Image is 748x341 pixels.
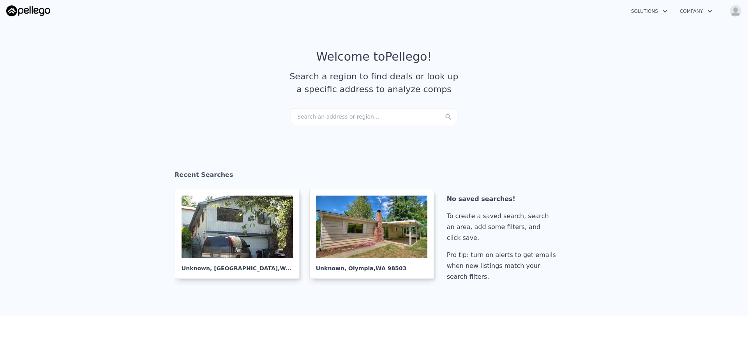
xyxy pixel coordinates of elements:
img: avatar [729,5,742,17]
span: , WA 98503 [374,265,407,271]
div: To create a saved search, search an area, add some filters, and click save. [447,211,559,243]
button: Company [674,4,718,18]
div: Unknown , [GEOGRAPHIC_DATA] [182,258,293,272]
div: No saved searches! [447,194,559,205]
span: , WA 98108 [278,265,311,271]
div: Welcome to Pellego ! [316,50,432,64]
img: Pellego [6,5,50,16]
div: Unknown , Olympia [316,258,427,272]
a: Unknown, [GEOGRAPHIC_DATA],WA 98108 [175,189,306,279]
a: Unknown, Olympia,WA 98503 [309,189,440,279]
div: Pro tip: turn on alerts to get emails when new listings match your search filters. [447,250,559,282]
div: Search an address or region... [291,108,457,125]
div: Search a region to find deals or look up a specific address to analyze comps [287,70,461,96]
button: Solutions [625,4,674,18]
div: Recent Searches [175,164,573,189]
